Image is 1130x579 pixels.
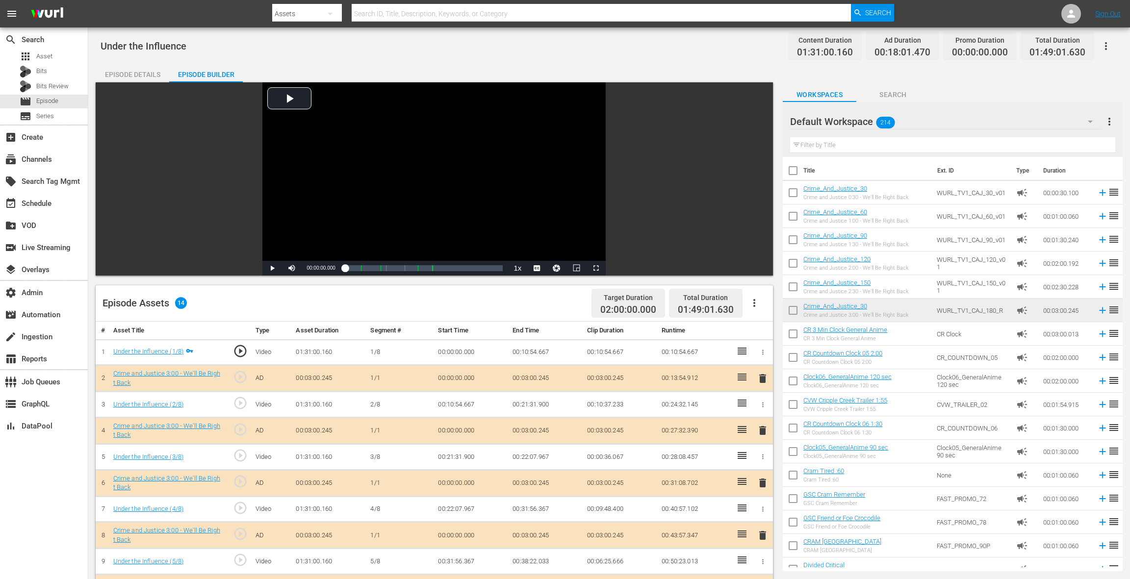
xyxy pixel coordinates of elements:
td: 00:01:00.060 [1039,534,1093,557]
td: 00:01:30.000 [1039,440,1093,463]
td: 00:10:54.667 [434,392,509,418]
td: 8 [96,522,109,549]
span: Episode [20,96,31,107]
span: Overlays [5,264,17,276]
td: 00:03:00.245 [583,470,658,496]
a: GSC Cram Remember [803,491,865,498]
span: delete [757,425,769,436]
button: delete [757,371,769,385]
svg: Add to Episode [1097,493,1108,504]
td: 00:03:00.245 [583,522,658,549]
span: Search [865,4,891,22]
span: play_circle_outline [233,448,248,463]
div: Content Duration [797,33,853,47]
td: AD [252,417,292,444]
span: 00:18:01.470 [874,47,930,58]
svg: Add to Episode [1097,234,1108,245]
td: Video [252,549,292,575]
td: 00:03:00.245 [292,365,366,392]
span: reorder [1108,257,1120,269]
td: 00:27:32.390 [658,417,732,444]
td: 5/8 [366,549,434,575]
a: Clock05_GeneralAnime 90 sec [803,444,888,451]
span: Series [36,111,54,121]
span: Asset [20,50,31,62]
td: Video [252,392,292,418]
button: Captions [527,261,547,276]
span: 01:49:01.630 [678,304,734,315]
span: reorder [1108,375,1120,386]
td: 00:21:31.900 [509,392,583,418]
svg: Add to Episode [1097,187,1108,198]
span: Ad [1016,375,1028,387]
div: Total Duration [1029,33,1085,47]
span: reorder [1108,398,1120,410]
div: Promo Duration [952,33,1008,47]
td: 00:10:37.233 [583,392,658,418]
div: GSC Cram Remember [803,500,865,506]
button: Jump To Time [547,261,566,276]
a: Under the Influence (4/8) [113,505,183,512]
td: 1/1 [366,365,434,392]
span: 214 [876,112,895,133]
button: Mute [282,261,302,276]
span: Ad [1016,352,1028,363]
svg: Add to Episode [1097,540,1108,551]
td: 00:03:00.245 [292,470,366,496]
td: Clock06_GeneralAnime 120 sec [933,369,1012,393]
span: Ad [1016,328,1028,340]
td: WURL_TV1_CAJ_150_v01 [933,275,1012,299]
div: Clock05_GeneralAnime 90 sec [803,453,888,459]
td: 00:00:00.000 [434,470,509,496]
td: 00:02:30.228 [1039,275,1093,299]
td: FAST_PROMO_90P [933,534,1012,557]
span: Under the Influence [101,40,186,52]
td: 00:22:07.967 [434,496,509,522]
button: delete [757,528,769,542]
td: WURL_TV1_CAJ_90_v01 [933,228,1012,252]
span: 02:00:00.000 [600,304,656,316]
button: more_vert [1104,110,1115,133]
td: 3/8 [366,444,434,470]
span: Ad [1016,469,1028,481]
span: play_circle_outline [233,501,248,515]
th: Type [252,322,292,340]
td: 00:03:00.245 [292,417,366,444]
span: Series [20,110,31,122]
span: Job Queues [5,376,17,388]
a: Under the Influence (1/8) [113,348,183,355]
span: reorder [1108,539,1120,551]
td: 1/8 [366,339,434,365]
th: Start Time [434,322,509,340]
button: Episode Details [96,63,169,82]
td: AD [252,365,292,392]
a: Crime_And_Justice_30 [803,302,867,310]
span: Admin [5,287,17,299]
th: End Time [509,322,583,340]
svg: Add to Episode [1097,564,1108,575]
td: 00:13:54.912 [658,365,732,392]
td: 01:31:00.160 [292,549,366,575]
button: Fullscreen [586,261,606,276]
td: 00:31:56.367 [434,549,509,575]
td: 1/1 [366,522,434,549]
td: 2/8 [366,392,434,418]
span: 00:00:00.000 [952,47,1008,58]
td: 00:03:00.245 [292,522,366,549]
span: Ad [1016,281,1028,293]
a: CVW Cripple Creek Trailer 1:55 [803,397,887,404]
td: 3 [96,392,109,418]
span: Automation [5,309,17,321]
span: reorder [1108,469,1120,480]
td: 4 [96,417,109,444]
span: Ad [1016,446,1028,457]
td: 00:03:00.245 [583,365,658,392]
span: reorder [1108,422,1120,433]
td: None [933,463,1012,487]
td: 00:00:30.100 [1039,181,1093,204]
div: Video Player [262,82,606,276]
span: play_circle_outline [233,344,248,358]
td: CR_COUNTDOWN_05 [933,346,1012,369]
td: 1/1 [366,470,434,496]
td: 01:31:00.160 [292,444,366,470]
